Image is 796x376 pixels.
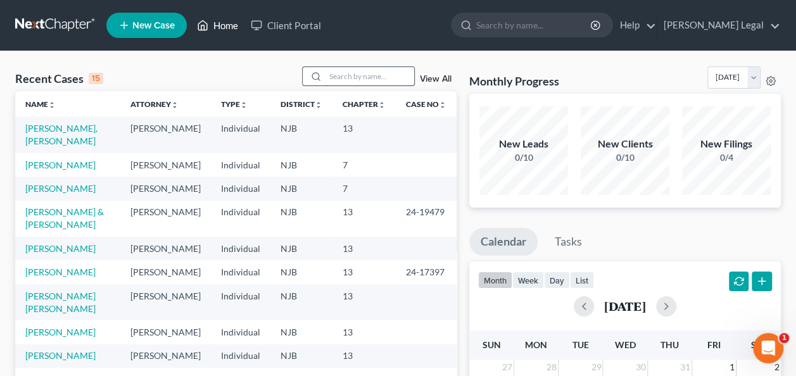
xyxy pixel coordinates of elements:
div: 0/4 [682,151,771,164]
a: Tasks [543,228,593,256]
div: New Clients [581,137,669,151]
td: [PERSON_NAME] [120,201,211,237]
a: Districtunfold_more [281,99,322,109]
span: 31 [679,360,692,375]
a: Help [614,14,656,37]
input: Search by name... [325,67,414,85]
span: Thu [660,339,679,350]
button: week [512,272,544,289]
input: Search by name... [476,13,592,37]
i: unfold_more [315,101,322,109]
div: 0/10 [479,151,568,164]
a: [PERSON_NAME] [25,243,96,254]
td: [PERSON_NAME] [120,116,211,153]
td: [PERSON_NAME] [120,344,211,368]
td: NJB [270,284,332,320]
button: month [478,272,512,289]
a: View All [420,75,452,84]
td: 13 [332,260,396,284]
div: New Filings [682,137,771,151]
a: Case Nounfold_more [406,99,446,109]
a: [PERSON_NAME] [25,350,96,361]
a: Home [191,14,244,37]
td: Individual [211,260,270,284]
td: 7 [332,153,396,177]
td: [PERSON_NAME] [120,320,211,344]
td: [PERSON_NAME] [120,177,211,200]
a: [PERSON_NAME] [25,160,96,170]
div: New Leads [479,137,568,151]
td: Individual [211,284,270,320]
td: 13 [332,284,396,320]
span: 1 [779,333,789,343]
a: [PERSON_NAME] [25,327,96,337]
a: [PERSON_NAME] Legal [657,14,780,37]
a: Chapterunfold_more [343,99,386,109]
td: [PERSON_NAME] [120,153,211,177]
td: NJB [270,177,332,200]
td: 13 [332,201,396,237]
span: 27 [501,360,514,375]
div: Recent Cases [15,71,103,86]
td: NJB [270,201,332,237]
td: 13 [332,344,396,368]
td: NJB [270,320,332,344]
h3: Monthly Progress [469,73,559,89]
i: unfold_more [240,101,248,109]
span: 30 [635,360,647,375]
span: 2 [773,360,781,375]
h2: [DATE] [604,299,646,313]
a: [PERSON_NAME], [PERSON_NAME] [25,123,98,146]
td: Individual [211,116,270,153]
span: 29 [590,360,602,375]
span: 28 [545,360,558,375]
a: Nameunfold_more [25,99,56,109]
td: Individual [211,201,270,237]
span: New Case [132,21,175,30]
a: Typeunfold_more [221,99,248,109]
a: [PERSON_NAME] [25,183,96,194]
i: unfold_more [48,101,56,109]
a: Attorneyunfold_more [130,99,179,109]
td: 13 [332,320,396,344]
td: 24-17397 [396,260,457,284]
td: Individual [211,237,270,260]
span: 1 [728,360,736,375]
iframe: Intercom live chat [753,333,783,363]
td: NJB [270,237,332,260]
button: list [570,272,594,289]
td: Individual [211,320,270,344]
i: unfold_more [439,101,446,109]
span: Mon [525,339,547,350]
td: 13 [332,116,396,153]
a: Calendar [469,228,538,256]
td: NJB [270,153,332,177]
div: 15 [89,73,103,84]
td: NJB [270,344,332,368]
td: Individual [211,177,270,200]
td: 24-19479 [396,201,457,237]
a: [PERSON_NAME] [PERSON_NAME] [25,291,96,314]
div: 0/10 [581,151,669,164]
span: Sat [750,339,766,350]
td: 13 [332,237,396,260]
a: [PERSON_NAME] & [PERSON_NAME] [25,206,104,230]
i: unfold_more [171,101,179,109]
td: Individual [211,153,270,177]
a: Client Portal [244,14,327,37]
span: Tue [572,339,589,350]
span: Wed [614,339,635,350]
button: day [544,272,570,289]
td: [PERSON_NAME] [120,260,211,284]
i: unfold_more [378,101,386,109]
span: Sun [483,339,501,350]
td: NJB [270,260,332,284]
td: Individual [211,344,270,368]
td: 7 [332,177,396,200]
td: [PERSON_NAME] [120,237,211,260]
td: [PERSON_NAME] [120,284,211,320]
td: NJB [270,116,332,153]
span: Fri [707,339,721,350]
a: [PERSON_NAME] [25,266,96,277]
